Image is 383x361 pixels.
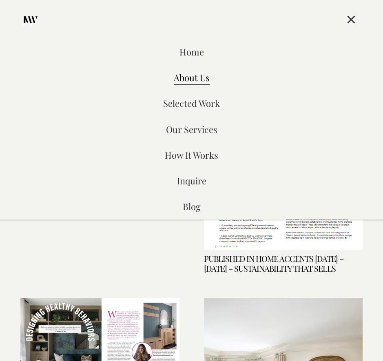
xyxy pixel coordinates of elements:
[163,97,220,109] span: Selected Work
[15,91,368,116] a: Selected Work
[15,39,368,65] a: Home
[174,71,210,84] span: About Us
[204,253,343,274] a: Published in Home Accents [DATE] – [DATE] – Sustainability that sells
[20,10,40,29] a: Link
[15,117,368,142] a: Our Services
[177,175,206,187] span: Inquire
[340,9,363,30] a: Menu
[15,194,368,219] a: Blog
[166,123,217,135] span: Our Services
[15,142,368,168] a: How It Works
[179,46,204,58] span: Home
[15,168,368,194] a: Inquire
[15,65,368,91] a: About Us
[183,200,201,213] span: Blog
[165,149,218,161] span: How It Works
